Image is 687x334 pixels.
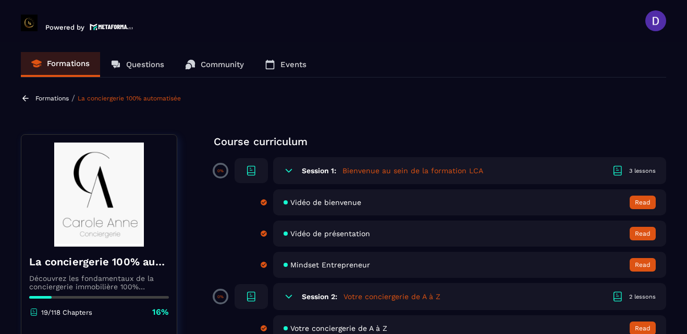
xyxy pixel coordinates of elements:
[35,95,69,102] a: Formations
[629,167,656,175] div: 3 lessons
[302,292,337,301] h6: Session 2:
[29,143,169,247] img: banner
[90,22,133,31] img: logo
[630,196,656,209] button: Read
[302,166,336,175] h6: Session 1:
[280,60,306,69] p: Events
[629,293,656,301] div: 2 lessons
[41,309,92,316] p: 19/118 Chapters
[630,258,656,272] button: Read
[78,95,181,102] a: La conciergerie 100% automatisée
[175,52,254,77] a: Community
[152,306,169,318] p: 16%
[71,93,75,103] span: /
[21,15,38,31] img: logo-branding
[290,229,370,238] span: Vidéo de présentation
[47,59,90,68] p: Formations
[342,165,483,176] h5: Bienvenue au sein de la formation LCA
[290,198,361,207] span: Vidéo de bienvenue
[45,23,84,31] p: Powered by
[290,261,370,269] span: Mindset Entrepreneur
[290,324,387,332] span: Votre conciergerie de A à Z
[254,52,317,77] a: Events
[343,291,440,302] h5: Votre conciergerie de A à Z
[100,52,175,77] a: Questions
[29,274,169,291] p: Découvrez les fondamentaux de la conciergerie immobilière 100% automatisée. Cette formation est c...
[214,134,666,149] p: Course curriculum
[630,227,656,240] button: Read
[201,60,244,69] p: Community
[126,60,164,69] p: Questions
[21,52,100,77] a: Formations
[217,294,224,299] p: 0%
[29,254,169,269] h4: La conciergerie 100% automatisée
[217,169,224,173] p: 0%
